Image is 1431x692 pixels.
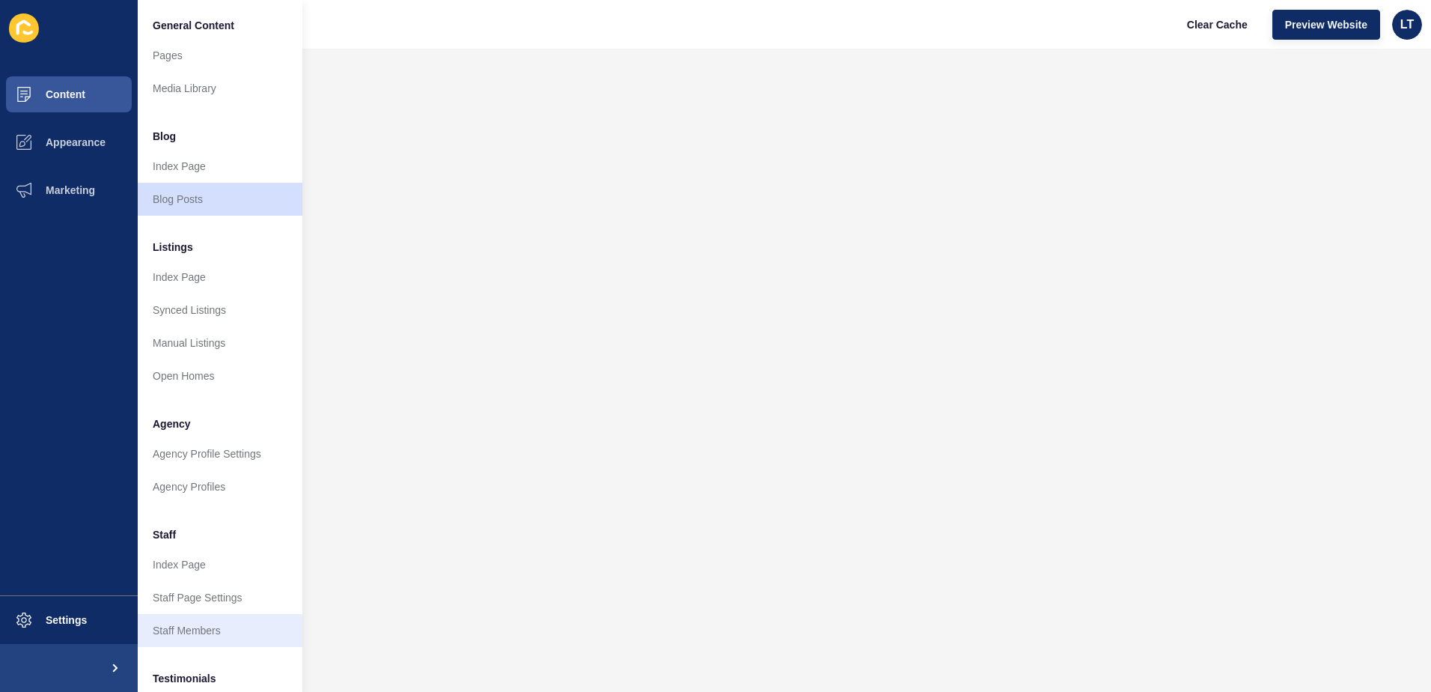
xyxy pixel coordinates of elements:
span: Staff [153,527,176,542]
span: Preview Website [1285,17,1367,32]
span: Listings [153,240,193,255]
a: Index Page [138,548,302,581]
a: Index Page [138,150,302,183]
span: Agency [153,416,191,431]
span: General Content [153,18,234,33]
button: Clear Cache [1174,10,1260,40]
span: Testimonials [153,671,216,686]
a: Staff Members [138,614,302,647]
a: Synced Listings [138,294,302,327]
span: Clear Cache [1187,17,1248,32]
a: Media Library [138,72,302,105]
a: Open Homes [138,359,302,392]
a: Agency Profile Settings [138,437,302,470]
a: Staff Page Settings [138,581,302,614]
button: Preview Website [1272,10,1380,40]
a: Pages [138,39,302,72]
a: Agency Profiles [138,470,302,503]
a: Index Page [138,261,302,294]
span: LT [1400,17,1414,32]
span: Blog [153,129,176,144]
a: Blog Posts [138,183,302,216]
a: Manual Listings [138,327,302,359]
